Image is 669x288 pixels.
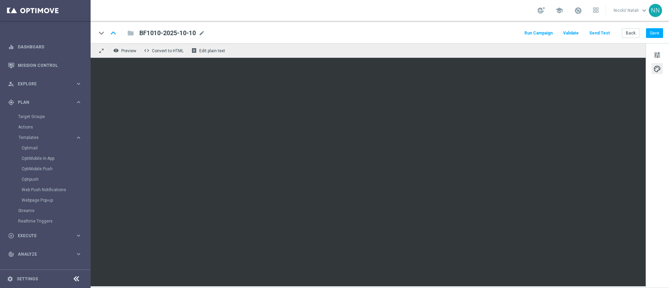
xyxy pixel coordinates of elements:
div: Templates [18,132,90,205]
div: OptiMobile In-App [22,153,90,164]
span: Analyze [18,252,75,256]
div: OptiMobile Push [22,164,90,174]
div: Templates [18,135,75,140]
div: Execute [8,233,75,239]
div: Dashboard [8,38,82,56]
a: Actions [18,124,72,130]
div: Realtime Triggers [18,216,90,226]
i: track_changes [8,251,14,257]
div: Actions [18,122,90,132]
button: Validate [562,29,580,38]
button: Mission Control [8,63,82,68]
button: tune [652,49,663,60]
i: keyboard_arrow_right [75,134,82,141]
i: person_search [8,81,14,87]
a: Web Push Notifications [22,187,72,193]
span: code [144,48,149,53]
span: mode_edit [199,30,205,36]
a: Realtime Triggers [18,218,72,224]
button: receipt Edit plain text [190,46,228,55]
a: Dashboard [18,38,82,56]
i: equalizer [8,44,14,50]
span: BF1010-2025-10-10 [139,29,196,37]
i: remove_red_eye [113,48,119,53]
button: Save [646,28,663,38]
a: Streams [18,208,72,213]
div: NN [649,4,662,17]
div: Optimail [22,143,90,153]
a: OptiMobile In-App [22,156,72,161]
button: play_circle_outline Execute keyboard_arrow_right [8,233,82,239]
a: OptiMobile Push [22,166,72,172]
button: palette [652,63,663,74]
i: settings [7,276,13,282]
span: Convert to HTML [152,48,184,53]
i: gps_fixed [8,99,14,106]
i: keyboard_arrow_right [75,99,82,106]
div: Webpage Pop-up [22,195,90,205]
a: Settings [17,277,38,281]
i: play_circle_outline [8,233,14,239]
span: Templates [18,135,68,140]
a: Target Groups [18,114,72,119]
span: palette [653,64,661,73]
a: Optimail [22,145,72,151]
div: Web Push Notifications [22,185,90,195]
a: Webpage Pop-up [22,197,72,203]
i: keyboard_arrow_right [75,269,82,276]
button: track_changes Analyze keyboard_arrow_right [8,251,82,257]
button: equalizer Dashboard [8,44,82,50]
span: Edit plain text [199,48,225,53]
span: keyboard_arrow_down [640,7,648,14]
span: Plan [18,100,75,104]
span: Preview [121,48,136,53]
div: Streams [18,205,90,216]
button: Run Campaign [523,29,554,38]
div: Plan [8,99,75,106]
button: code Convert to HTML [142,46,187,55]
div: Explore [8,81,75,87]
span: tune [653,50,661,60]
i: keyboard_arrow_right [75,251,82,257]
a: Nicolo' Natalikeyboard_arrow_down [613,5,649,16]
div: Mission Control [8,56,82,75]
a: Mission Control [18,56,82,75]
i: receipt [191,48,197,53]
button: Send Test [588,29,611,38]
span: school [555,7,563,14]
i: keyboard_arrow_right [75,232,82,239]
button: Templates keyboard_arrow_right [18,135,82,140]
span: Execute [18,234,75,238]
div: Optipush [22,174,90,185]
button: gps_fixed Plan keyboard_arrow_right [8,100,82,105]
div: Analyze [8,251,75,257]
span: Validate [563,31,579,36]
i: keyboard_arrow_right [75,80,82,87]
button: remove_red_eye Preview [111,46,139,55]
span: Explore [18,82,75,86]
i: keyboard_arrow_up [108,28,118,38]
button: Back [622,28,639,38]
a: Optipush [22,177,72,182]
button: person_search Explore keyboard_arrow_right [8,81,82,87]
div: Target Groups [18,111,90,122]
